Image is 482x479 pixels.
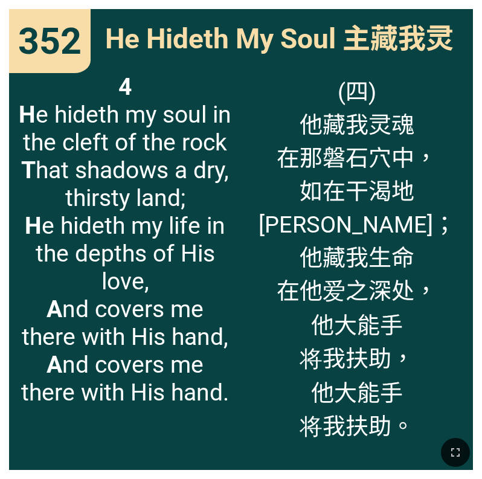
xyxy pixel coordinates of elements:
[21,156,36,184] b: T
[18,19,82,63] span: 352
[118,73,132,101] b: 4
[25,212,42,240] b: H
[19,73,231,407] span: e hideth my soul in the cleft of the rock hat shadows a dry, thirsty land; e hideth my life in th...
[19,101,36,129] b: H
[47,295,62,323] b: A
[259,73,456,442] span: (四) 他藏我灵魂 在那磐石穴中， 如在干渴地 [PERSON_NAME]； 他藏我生命 在他爱之深处， 他大能手 将我扶助， 他大能手 将我扶助。
[47,351,62,379] b: A
[105,16,454,56] span: He Hideth My Soul 主藏我灵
